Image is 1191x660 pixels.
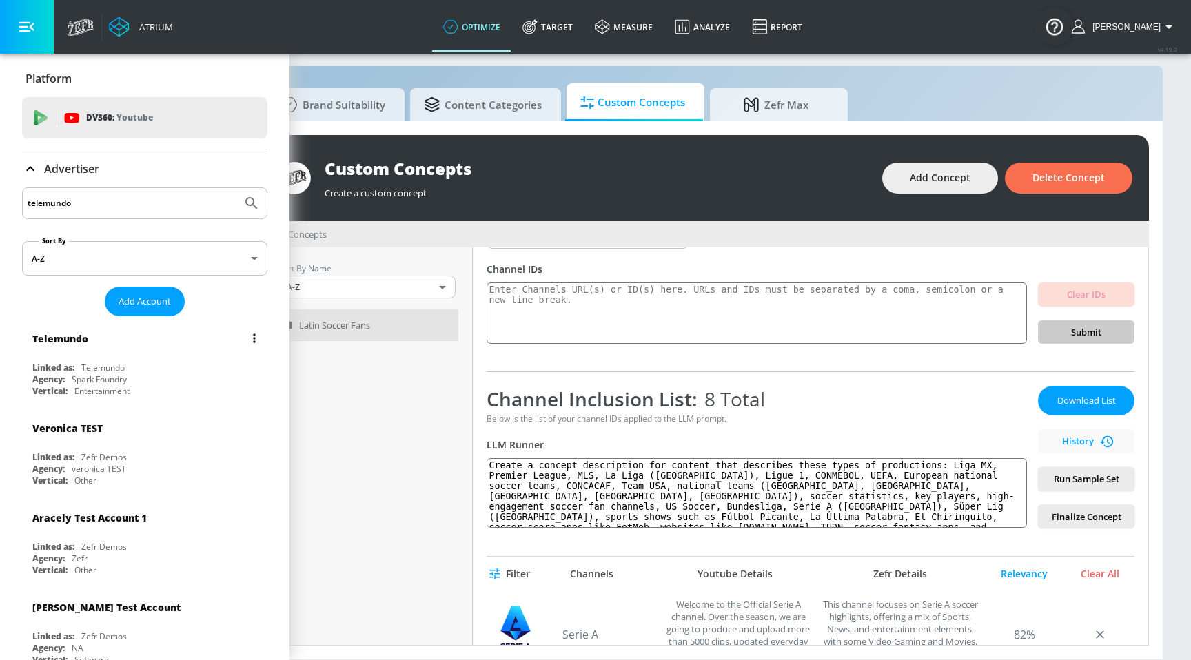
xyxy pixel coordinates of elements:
[562,627,659,642] a: Serie A
[664,2,741,52] a: Analyze
[72,373,127,385] div: Spark Foundry
[22,411,267,490] div: Veronica TESTLinked as:Zefr DemosAgency:veronica TESTVertical:Other
[910,169,970,187] span: Add Concept
[109,17,173,37] a: Atrium
[1032,169,1105,187] span: Delete Concept
[32,463,65,475] div: Agency:
[74,564,96,576] div: Other
[32,451,74,463] div: Linked as:
[32,373,65,385] div: Agency:
[698,386,765,412] span: 8 Total
[1049,509,1123,525] span: Finalize Concept
[26,71,72,86] p: Platform
[275,228,327,240] div: Concepts
[32,553,65,564] div: Agency:
[1049,287,1123,302] span: Clear IDs
[32,362,74,373] div: Linked as:
[325,157,868,180] div: Custom Concepts
[32,475,68,486] div: Vertical:
[116,110,153,125] p: Youtube
[22,322,267,400] div: TelemundoLinked as:TelemundoAgency:Spark FoundryVertical:Entertainment
[487,458,1027,528] textarea: Create a concept description for content that describes these types of productions: Liga MX, Prem...
[882,163,998,194] button: Add Concept
[1066,568,1134,580] div: Clear All
[44,161,99,176] p: Advertiser
[487,262,1134,276] div: Channel IDs
[288,228,327,240] span: Concepts
[487,413,1027,424] div: Below is the list of your channel IDs applied to the LLM prompt.
[724,88,828,121] span: Zefr Max
[72,463,126,475] div: veronica TEST
[22,149,267,188] div: Advertiser
[570,568,613,580] div: Channels
[1072,19,1177,35] button: [PERSON_NAME]
[32,511,147,524] div: Aracely Test Account 1
[1038,505,1134,529] button: Finalize Concept
[817,568,983,580] div: Zefr Details
[32,385,68,397] div: Vertical:
[236,188,267,218] button: Submit Search
[1035,7,1074,45] button: Open Resource Center
[22,97,267,138] div: DV360: Youtube
[1038,386,1134,415] button: Download List
[105,287,185,316] button: Add Account
[1049,471,1123,487] span: Run Sample Set
[276,309,458,341] a: Latin Soccer Fans
[511,2,584,52] a: Target
[22,59,267,98] div: Platform
[22,241,267,276] div: A-Z
[1044,433,1129,449] span: History
[81,362,125,373] div: Telemundo
[432,2,511,52] a: optimize
[990,568,1059,580] div: Relevancy
[424,88,542,121] span: Content Categories
[1038,282,1134,307] button: Clear IDs
[119,293,171,309] span: Add Account
[32,642,65,654] div: Agency:
[81,630,127,642] div: Zefr Demos
[492,566,530,583] span: Filter
[32,332,88,345] div: Telemundo
[22,501,267,579] div: Aracely Test Account 1Linked as:Zefr DemosAgency:ZefrVertical:Other
[325,180,868,199] div: Create a custom concept
[72,553,88,564] div: Zefr
[32,630,74,642] div: Linked as:
[278,276,456,298] div: A-Z
[580,86,685,119] span: Custom Concepts
[86,110,153,125] p: DV360:
[1158,45,1177,53] span: v 4.19.0
[32,541,74,553] div: Linked as:
[32,422,103,435] div: Veronica TEST
[72,642,83,654] div: NA
[74,385,130,397] div: Entertainment
[1038,429,1134,453] button: History
[487,561,536,587] button: Filter
[659,568,811,580] div: Youtube Details
[32,564,68,576] div: Vertical:
[1087,22,1161,32] span: login as: justin.nim@zefr.com
[81,451,127,463] div: Zefr Demos
[74,475,96,486] div: Other
[1005,163,1132,194] button: Delete Concept
[1052,393,1121,409] span: Download List
[487,438,1027,451] div: LLM Runner
[741,2,813,52] a: Report
[134,21,173,33] div: Atrium
[28,194,236,212] input: Search by name
[32,601,181,614] div: [PERSON_NAME] Test Account
[487,386,1027,412] div: Channel Inclusion List:
[584,2,664,52] a: measure
[39,236,69,245] label: Sort By
[1038,467,1134,491] button: Run Sample Set
[81,541,127,553] div: Zefr Demos
[275,88,385,121] span: Brand Suitability
[278,261,456,276] p: Sort By Name
[299,317,370,333] span: Latin Soccer Fans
